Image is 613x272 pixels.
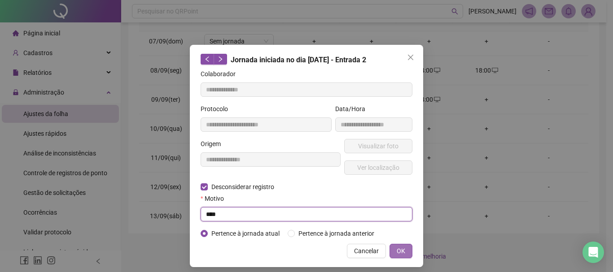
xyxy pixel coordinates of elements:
[201,54,214,65] button: left
[201,139,227,149] label: Origem
[201,194,230,203] label: Motivo
[344,139,412,153] button: Visualizar foto
[403,50,418,65] button: Close
[347,244,386,258] button: Cancelar
[295,229,378,238] span: Pertence à jornada anterior
[201,104,234,114] label: Protocolo
[208,229,283,238] span: Pertence à jornada atual
[407,54,414,61] span: close
[582,242,604,263] div: Open Intercom Messenger
[204,56,210,62] span: left
[217,56,223,62] span: right
[201,69,241,79] label: Colaborador
[214,54,227,65] button: right
[354,246,379,256] span: Cancelar
[335,104,371,114] label: Data/Hora
[390,244,412,258] button: OK
[208,182,278,192] span: Desconsiderar registro
[201,54,412,65] div: Jornada iniciada no dia [DATE] - Entrada 2
[344,160,412,175] button: Ver localização
[397,246,405,256] span: OK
